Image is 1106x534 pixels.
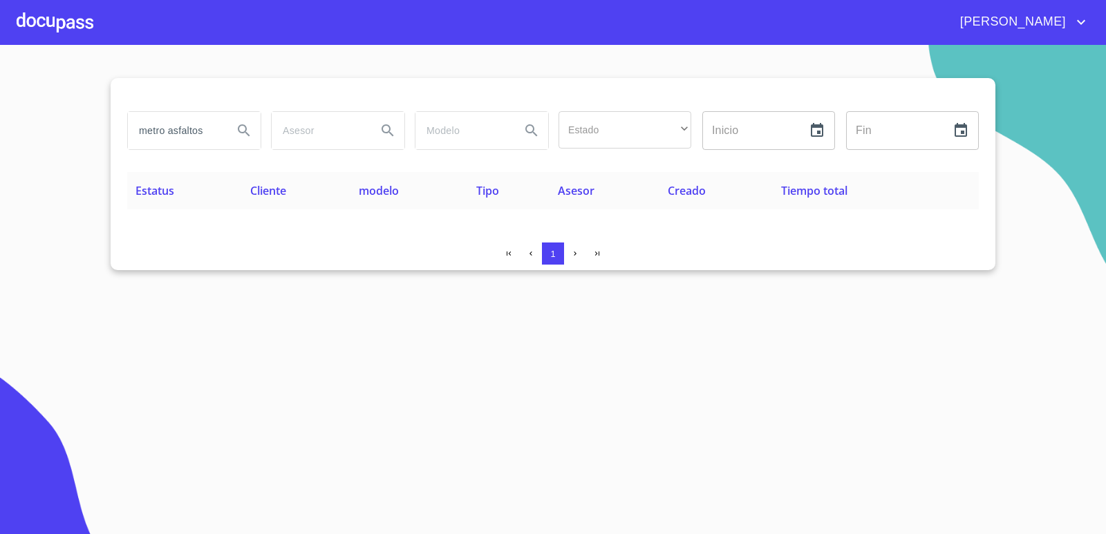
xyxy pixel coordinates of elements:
[515,114,548,147] button: Search
[558,183,594,198] span: Asesor
[359,183,399,198] span: modelo
[227,114,261,147] button: Search
[476,183,499,198] span: Tipo
[559,111,691,149] div: ​
[371,114,404,147] button: Search
[128,112,222,149] input: search
[668,183,706,198] span: Creado
[950,11,1089,33] button: account of current user
[272,112,366,149] input: search
[250,183,286,198] span: Cliente
[781,183,847,198] span: Tiempo total
[542,242,564,265] button: 1
[415,112,509,149] input: search
[550,249,555,259] span: 1
[135,183,174,198] span: Estatus
[950,11,1073,33] span: [PERSON_NAME]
